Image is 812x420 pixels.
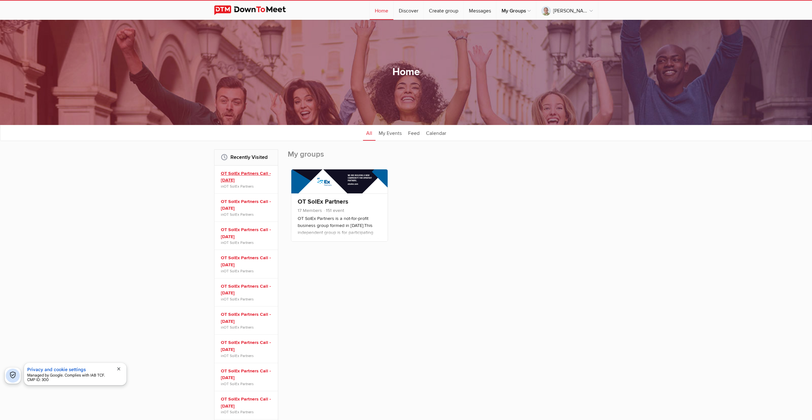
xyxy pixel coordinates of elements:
span: in [221,268,273,274]
h1: Home [392,66,420,79]
a: OT SolEx Partners [224,382,253,386]
span: in [221,381,273,386]
a: Calendar [423,125,449,141]
a: OT SolEx Partners [298,198,348,206]
a: OT SolEx Partners [224,269,253,273]
a: OT SolEx Partners Call - [DATE] [221,283,273,297]
a: OT SolEx Partners Call - [DATE] [221,226,273,240]
p: OT SolEx Partners is a not-for-profit business group formed in [DATE].This independent group is f... [298,215,381,247]
a: OT SolEx Partners Call - [DATE] [221,170,273,184]
h2: My groups [288,149,598,166]
a: OT SolEx Partners Call - [DATE] [221,339,273,353]
a: OT SolEx Partners [224,410,253,414]
span: in [221,240,273,245]
a: OT SolEx Partners Call - [DATE] [221,254,273,268]
a: OT SolEx Partners [224,212,253,217]
span: in [221,184,273,189]
a: Messages [464,1,496,20]
a: OT SolEx Partners Call - [DATE] [221,368,273,381]
span: in [221,409,273,415]
a: OT SolEx Partners Call - [DATE] [221,311,273,325]
span: in [221,325,273,330]
span: 17 Members [298,208,322,213]
a: My Events [375,125,405,141]
a: OT SolEx Partners [224,297,253,301]
span: in [221,353,273,358]
h2: Recently Visited [221,150,271,165]
a: OT SolEx Partners [224,325,253,330]
img: DownToMeet [214,5,296,15]
a: OT SolEx Partners Call - [DATE] [221,396,273,409]
a: All [363,125,375,141]
a: [PERSON_NAME]-Capture [536,1,598,20]
a: Feed [405,125,423,141]
span: in [221,297,273,302]
span: in [221,212,273,217]
a: OT SolEx Partners Call - [DATE] [221,198,273,212]
a: OT SolEx Partners [224,184,253,189]
a: Discover [394,1,423,20]
a: My Groups [496,1,536,20]
a: OT SolEx Partners [224,240,253,245]
a: Create group [424,1,463,20]
a: Home [370,1,393,20]
a: OT SolEx Partners [224,354,253,358]
span: 151 event [323,208,344,213]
